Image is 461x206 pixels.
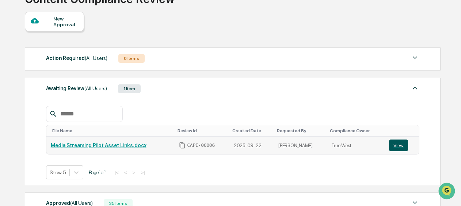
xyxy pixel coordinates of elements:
span: Attestations [60,92,91,99]
div: Action Required [46,53,107,63]
div: Awaiting Review [46,84,107,93]
div: 0 Items [118,54,145,63]
button: > [130,169,138,176]
div: Toggle SortBy [330,128,382,133]
span: Pylon [73,123,88,129]
div: Toggle SortBy [232,128,271,133]
span: Copy Id [179,142,186,149]
iframe: Open customer support [438,182,457,202]
a: View [389,140,415,151]
button: < [122,169,129,176]
button: Start new chat [124,58,133,66]
span: Page 1 of 1 [89,169,107,175]
td: [PERSON_NAME] [274,137,327,154]
a: 🗄️Attestations [50,89,94,102]
span: (All Users) [84,85,107,91]
div: Toggle SortBy [52,128,172,133]
span: Preclearance [15,92,47,99]
td: 2025-09-22 [229,137,274,154]
img: 1746055101610-c473b297-6a78-478c-a979-82029cc54cd1 [7,56,20,69]
img: caret [411,84,419,92]
div: Toggle SortBy [178,128,226,133]
span: (All Users) [70,200,93,206]
div: Toggle SortBy [390,128,416,133]
div: Start new chat [25,56,120,63]
div: 🖐️ [7,92,13,98]
span: CAPI-00006 [187,142,215,148]
div: We're available if you need us! [25,63,92,69]
div: 🔎 [7,106,13,112]
img: caret [411,53,419,62]
a: 🖐️Preclearance [4,89,50,102]
a: Powered byPylon [52,123,88,129]
button: |< [113,169,121,176]
div: Toggle SortBy [277,128,324,133]
p: How can we help? [7,15,133,27]
div: 🗄️ [53,92,59,98]
button: View [389,140,408,151]
div: 1 Item [118,84,141,93]
a: Media Streaming Pilot Asset Links.docx [51,142,146,148]
a: 🔎Data Lookup [4,103,49,116]
span: (All Users) [85,55,107,61]
button: >| [138,169,147,176]
td: True West [327,137,385,154]
span: Data Lookup [15,106,46,113]
div: New Approval [53,16,78,27]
